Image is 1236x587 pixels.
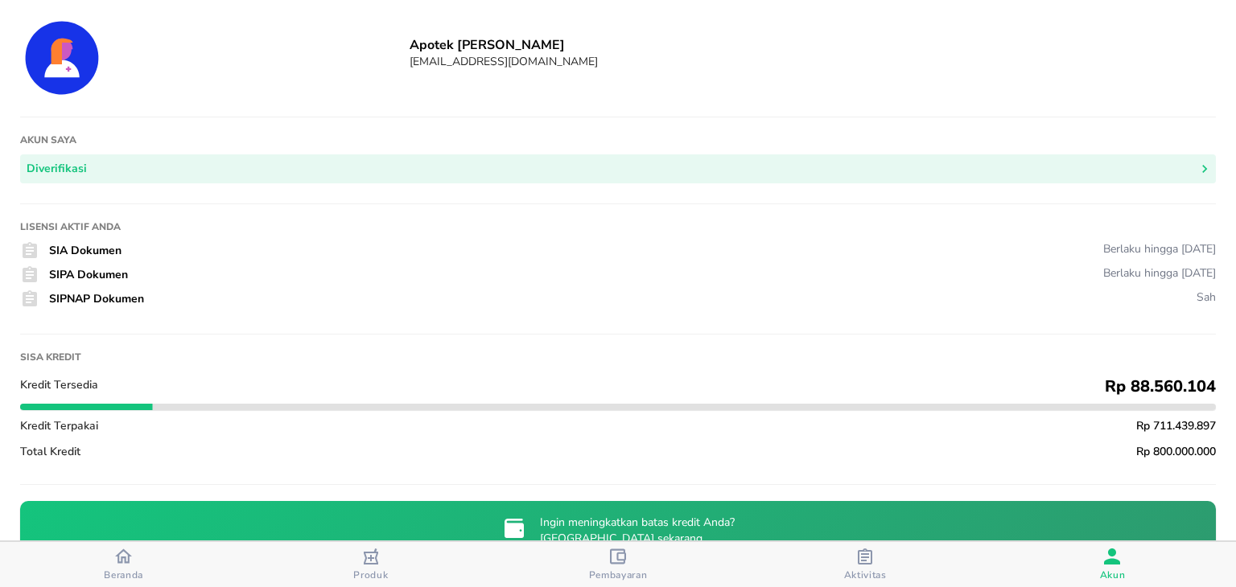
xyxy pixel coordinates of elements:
[1105,376,1216,397] span: Rp 88.560.104
[20,154,1216,184] button: Diverifikasi
[49,267,128,282] span: SIPA Dokumen
[353,569,388,581] span: Produk
[1136,418,1216,433] span: Rp 711.439.897
[20,220,1216,233] h1: Lisensi Aktif Anda
[1103,265,1216,281] div: Berlaku hingga [DATE]
[540,515,735,547] p: Ingin meningkatkan batas kredit Anda? [GEOGRAPHIC_DATA] sekarang.
[20,351,1216,363] h1: Sisa kredit
[1100,569,1126,581] span: Akun
[844,569,887,581] span: Aktivitas
[20,16,104,100] img: Account Details
[501,515,527,541] img: credit-limit-upgrade-request-icon
[49,291,144,306] span: SIPNAP Dokumen
[494,542,741,587] button: Pembayaran
[1197,289,1216,305] div: Sah
[989,542,1236,587] button: Akun
[742,542,989,587] button: Aktivitas
[27,159,87,179] div: Diverifikasi
[49,243,122,258] span: SIA Dokumen
[410,54,1216,69] h6: [EMAIL_ADDRESS][DOMAIN_NAME]
[1136,444,1216,459] span: Rp 800.000.000
[20,444,80,459] span: Total Kredit
[247,542,494,587] button: Produk
[104,569,143,581] span: Beranda
[20,418,98,433] span: Kredit Terpakai
[20,377,98,392] span: Kredit Tersedia
[410,36,1216,54] h6: Apotek [PERSON_NAME]
[589,569,648,581] span: Pembayaran
[1103,241,1216,257] div: Berlaku hingga [DATE]
[20,133,1216,146] h1: Akun saya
